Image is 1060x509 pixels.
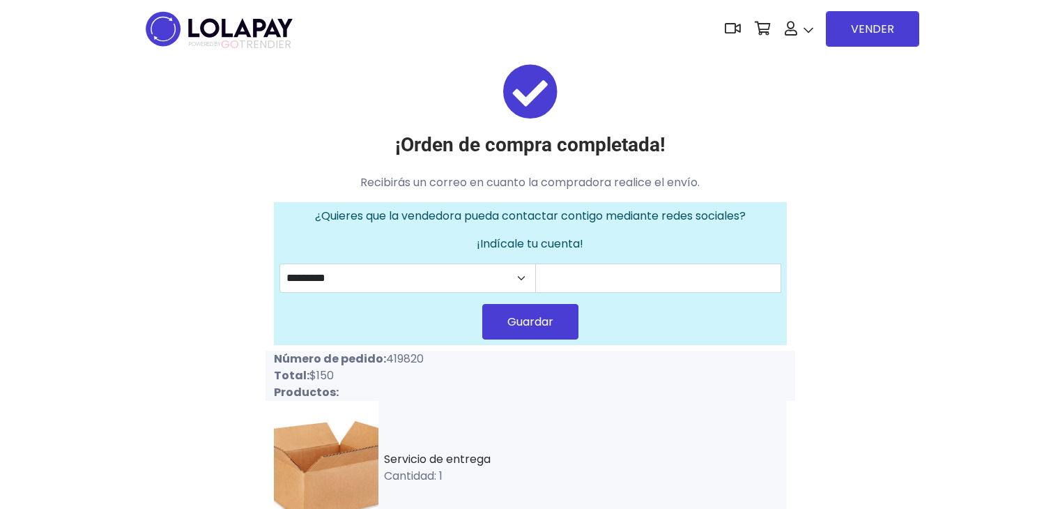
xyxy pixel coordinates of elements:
[384,468,787,485] p: Cantidad: 1
[826,11,919,47] a: VENDER
[189,40,221,48] span: POWERED BY
[279,236,781,252] p: ¡Indícale tu cuenta!
[482,304,578,340] button: Guardar
[274,133,787,157] h3: ¡Orden de compra completada!
[274,367,522,384] p: $150
[274,367,309,383] strong: Total:
[279,208,781,225] p: ¿Quieres que la vendedora pueda contactar contigo mediante redes sociales?
[274,351,522,367] p: 419820
[274,351,386,367] strong: Número de pedido:
[384,451,491,467] a: Servicio de entrega
[274,384,339,400] strong: Productos:
[189,38,291,51] span: TRENDIER
[141,7,297,51] img: logo
[221,36,239,52] span: GO
[274,174,787,191] p: Recibirás un correo en cuanto la compradora realice el envío.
